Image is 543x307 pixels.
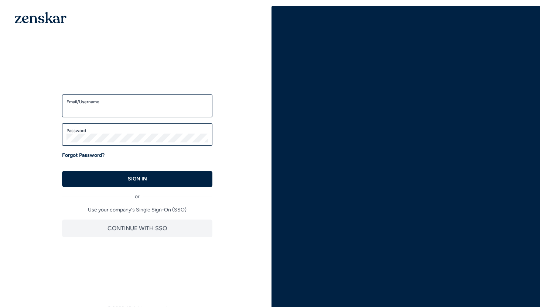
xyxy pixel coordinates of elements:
a: Forgot Password? [62,152,105,159]
p: Use your company's Single Sign-On (SSO) [62,206,212,214]
button: CONTINUE WITH SSO [62,220,212,237]
div: or [62,187,212,200]
label: Password [66,128,208,134]
button: SIGN IN [62,171,212,187]
img: 1OGAJ2xQqyY4LXKgY66KYq0eOWRCkrZdAb3gUhuVAqdWPZE9SRJmCz+oDMSn4zDLXe31Ii730ItAGKgCKgCCgCikA4Av8PJUP... [15,12,66,23]
p: SIGN IN [128,175,147,183]
label: Email/Username [66,99,208,105]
